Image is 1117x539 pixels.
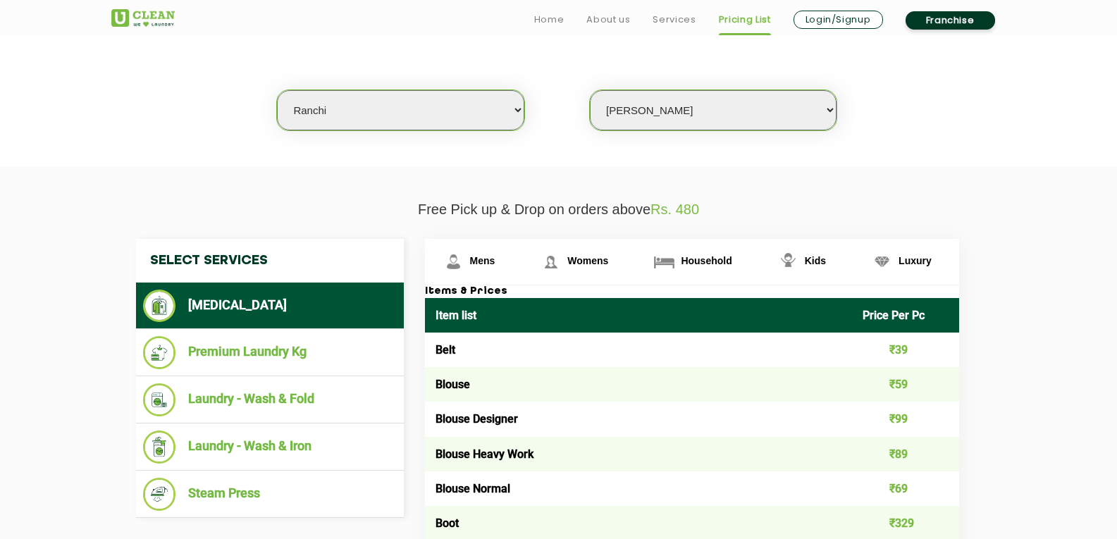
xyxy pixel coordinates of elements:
td: Belt [425,333,853,367]
span: Mens [470,255,495,266]
a: Pricing List [719,11,771,28]
td: ₹39 [852,333,959,367]
h4: Select Services [136,239,404,283]
img: Kids [776,249,801,274]
span: Household [681,255,732,266]
td: ₹99 [852,402,959,436]
img: Household [652,249,677,274]
td: Blouse Normal [425,471,853,506]
a: Services [653,11,696,28]
span: Womens [567,255,608,266]
td: Blouse [425,367,853,402]
td: ₹89 [852,437,959,471]
img: Mens [441,249,466,274]
th: Price Per Pc [852,298,959,333]
li: Steam Press [143,478,397,511]
a: Login/Signup [794,11,883,29]
td: Blouse Heavy Work [425,437,853,471]
img: Womens [538,249,563,274]
li: Laundry - Wash & Fold [143,383,397,416]
td: Blouse Designer [425,402,853,436]
td: ₹69 [852,471,959,506]
a: About us [586,11,630,28]
img: Laundry - Wash & Iron [143,430,176,464]
li: [MEDICAL_DATA] [143,290,397,322]
li: Laundry - Wash & Iron [143,430,397,464]
span: Rs. 480 [650,202,699,217]
span: Luxury [899,255,932,266]
a: Home [534,11,564,28]
img: Dry Cleaning [143,290,176,322]
td: ₹59 [852,367,959,402]
img: UClean Laundry and Dry Cleaning [111,9,175,27]
span: Kids [805,255,826,266]
a: Franchise [906,11,995,30]
img: Luxury [870,249,894,274]
th: Item list [425,298,853,333]
img: Premium Laundry Kg [143,336,176,369]
img: Laundry - Wash & Fold [143,383,176,416]
h3: Items & Prices [425,285,959,298]
p: Free Pick up & Drop on orders above [111,202,1006,218]
img: Steam Press [143,478,176,511]
li: Premium Laundry Kg [143,336,397,369]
